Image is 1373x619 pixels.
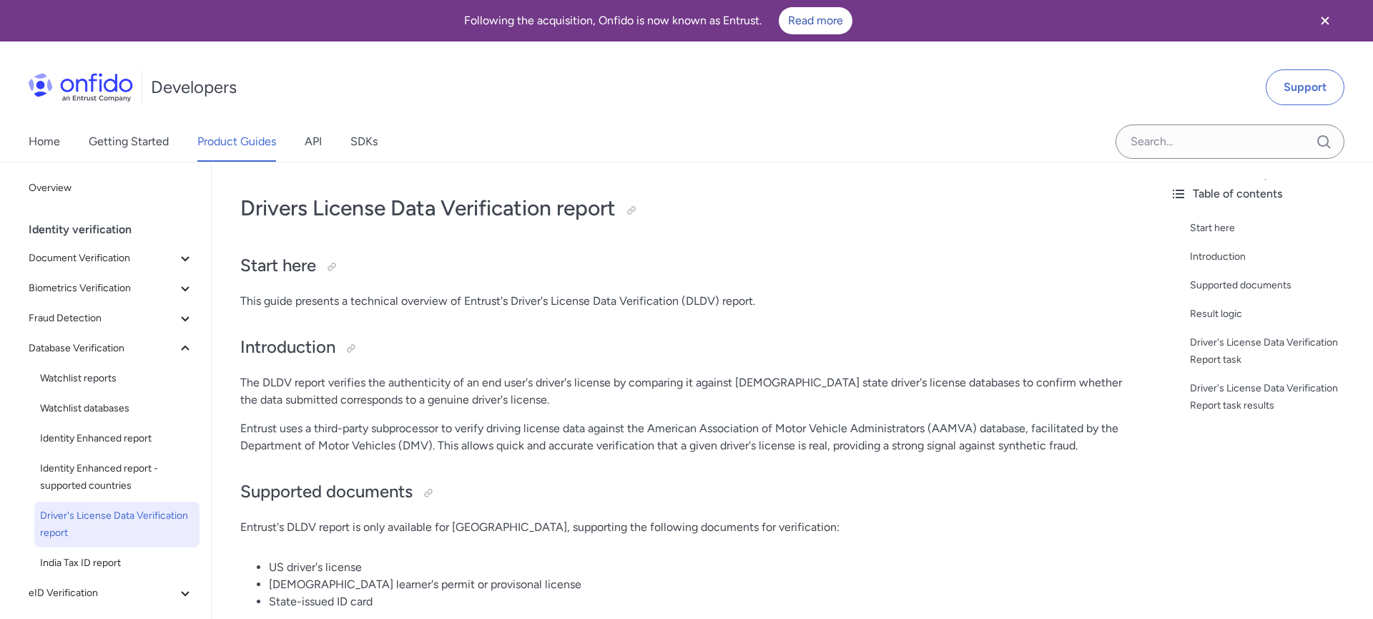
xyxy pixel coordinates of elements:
button: eID Verification [23,579,200,608]
a: SDKs [350,122,378,162]
span: Overview [29,180,194,197]
span: eID Verification [29,585,177,602]
li: US driver's license [269,559,1130,576]
span: Watchlist reports [40,370,194,387]
button: Fraud Detection [23,304,200,333]
a: Getting Started [89,122,169,162]
span: Document Verification [29,250,177,267]
h2: Start here [240,254,1130,278]
p: Entrust's DLDV report is only available for [GEOGRAPHIC_DATA], supporting the following documents... [240,519,1130,536]
p: Entrust uses a third-party subprocessor to verify driving license data against the American Assoc... [240,420,1130,454]
span: Database Verification [29,340,177,357]
a: API [305,122,322,162]
li: State-issued ID card [269,593,1130,610]
p: The DLDV report verifies the authenticity of an end user's driver's license by comparing it again... [240,374,1130,409]
a: Introduction [1190,248,1362,265]
a: Driver's License Data Verification Report task results [1190,380,1362,414]
a: Identity Enhanced report - supported countries [34,454,200,500]
a: Watchlist reports [34,364,200,393]
h2: Introduction [240,336,1130,360]
span: Identity Enhanced report [40,430,194,447]
svg: Close banner [1317,12,1334,29]
a: Product Guides [197,122,276,162]
button: Document Verification [23,244,200,273]
a: Read more [779,7,852,34]
a: Supported documents [1190,277,1362,294]
a: Overview [23,174,200,203]
a: Driver's License Data Verification Report task [1190,334,1362,369]
h2: Supported documents [240,480,1130,505]
span: Fraud Detection [29,310,177,327]
div: Identity verification [29,215,205,244]
a: India Tax ID report [34,549,200,577]
button: Database Verification [23,334,200,363]
span: Biometrics Verification [29,280,177,297]
img: Onfido Logo [29,73,133,102]
a: Home [29,122,60,162]
div: Table of contents [1170,185,1362,203]
a: Driver's License Data Verification report [34,502,200,547]
div: Following the acquisition, Onfido is now known as Entrust. [17,7,1299,34]
a: Result logic [1190,306,1362,323]
button: Close banner [1299,3,1352,39]
span: Identity Enhanced report - supported countries [40,460,194,494]
h1: Developers [151,76,237,99]
h1: Drivers License Data Verification report [240,194,1130,223]
p: This guide presents a technical overview of Entrust's Driver's License Data Verification (DLDV) r... [240,293,1130,310]
button: Biometrics Verification [23,274,200,303]
a: Watchlist databases [34,394,200,423]
span: Watchlist databases [40,400,194,417]
span: Driver's License Data Verification report [40,507,194,542]
a: Support [1266,69,1344,105]
input: Onfido search input field [1116,125,1344,159]
a: Identity Enhanced report [34,424,200,453]
span: India Tax ID report [40,555,194,572]
li: [DEMOGRAPHIC_DATA] learner's permit or provisonal license [269,576,1130,593]
a: Start here [1190,220,1362,237]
